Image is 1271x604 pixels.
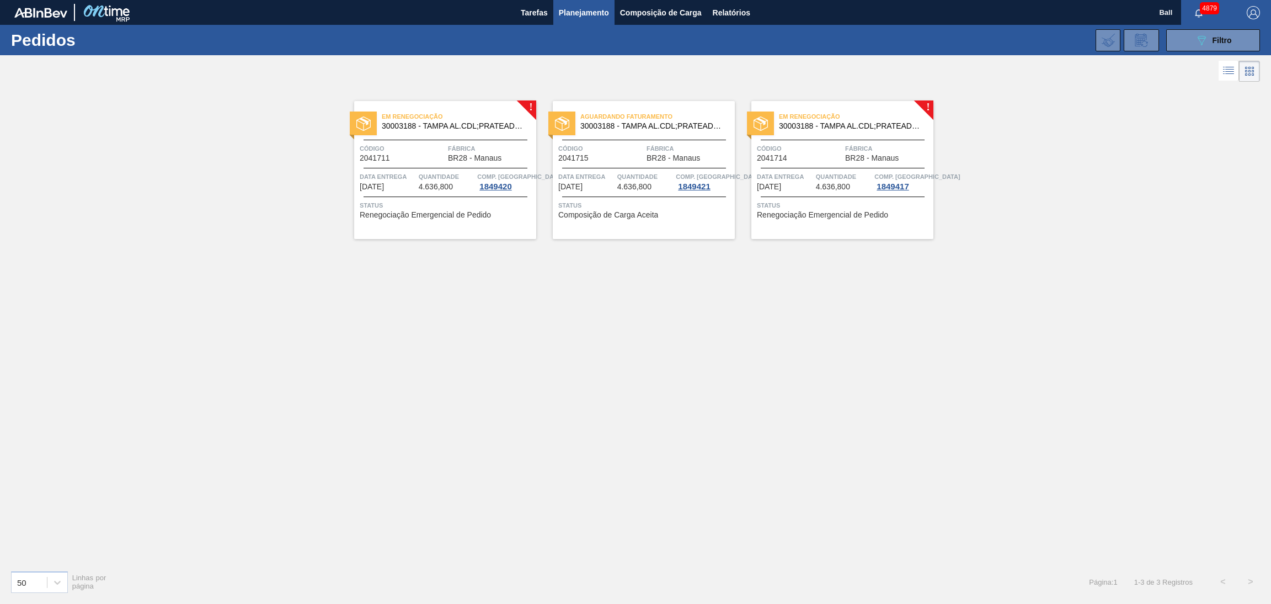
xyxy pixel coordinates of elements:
button: > [1237,568,1264,596]
span: Quantidade [617,171,674,182]
h1: Pedidos [11,34,180,46]
span: Em Renegociação [382,111,536,122]
div: Visão em Cards [1239,61,1260,82]
span: 2041714 [757,154,787,162]
div: 1849420 [477,182,514,191]
span: Composição de Carga [620,6,702,19]
div: 1849421 [676,182,712,191]
img: status [555,116,569,131]
span: Aguardando Faturamento [580,111,735,122]
span: 4.636,800 [419,183,453,191]
span: Status [360,200,533,211]
img: status [754,116,768,131]
span: Em Renegociação [779,111,933,122]
span: 4879 [1200,2,1219,14]
a: !statusEm Renegociação30003188 - TAMPA AL.CDL;PRATEADA;LATA-AUTOMATICA;Código2041714FábricaBR28 -... [735,101,933,239]
span: Data Entrega [757,171,813,182]
span: Comp. Carga [874,171,960,182]
span: Renegociação Emergencial de Pedido [757,211,888,219]
div: Importar Negociações dos Pedidos [1096,29,1120,51]
span: 08/10/2025 [360,183,384,191]
span: Data Entrega [360,171,416,182]
span: Data Entrega [558,171,615,182]
span: Página : 1 [1089,578,1117,586]
span: BR28 - Manaus [448,154,501,162]
span: Código [558,143,644,154]
span: 15/10/2025 [558,183,583,191]
span: Status [757,200,931,211]
span: Quantidade [816,171,872,182]
span: Tarefas [521,6,548,19]
button: < [1209,568,1237,596]
span: 30003188 - TAMPA AL.CDL;PRATEADA;LATA-AUTOMATICA; [779,122,925,130]
button: Filtro [1166,29,1260,51]
span: Quantidade [419,171,475,182]
a: Comp. [GEOGRAPHIC_DATA]1849417 [874,171,931,191]
span: Linhas por página [72,574,106,590]
div: 50 [17,577,26,587]
span: Código [360,143,445,154]
span: BR28 - Manaus [845,154,899,162]
span: 4.636,800 [816,183,850,191]
span: Fábrica [448,143,533,154]
span: Composição de Carga Aceita [558,211,658,219]
button: Notificações [1181,5,1216,20]
span: Fábrica [647,143,732,154]
span: BR28 - Manaus [647,154,700,162]
div: Solicitação de Revisão de Pedidos [1124,29,1159,51]
img: TNhmsLtSVTkK8tSr43FrP2fwEKptu5GPRR3wAAAABJRU5ErkJggg== [14,8,67,18]
a: !statusEm Renegociação30003188 - TAMPA AL.CDL;PRATEADA;LATA-AUTOMATICA;Código2041711FábricaBR28 -... [338,101,536,239]
span: Código [757,143,842,154]
div: Visão em Lista [1219,61,1239,82]
span: Status [558,200,732,211]
img: status [356,116,371,131]
a: statusAguardando Faturamento30003188 - TAMPA AL.CDL;PRATEADA;LATA-AUTOMATICA;Código2041715Fábrica... [536,101,735,239]
span: Filtro [1213,36,1232,45]
span: Planejamento [559,6,609,19]
span: 4.636,800 [617,183,651,191]
span: 30003188 - TAMPA AL.CDL;PRATEADA;LATA-AUTOMATICA; [580,122,726,130]
span: Fábrica [845,143,931,154]
span: 1 - 3 de 3 Registros [1134,578,1193,586]
img: Logout [1247,6,1260,19]
span: 2041715 [558,154,589,162]
span: Relatórios [713,6,750,19]
a: Comp. [GEOGRAPHIC_DATA]1849420 [477,171,533,191]
span: 2041711 [360,154,390,162]
span: 17/10/2025 [757,183,781,191]
span: Comp. Carga [676,171,761,182]
span: 30003188 - TAMPA AL.CDL;PRATEADA;LATA-AUTOMATICA; [382,122,527,130]
span: Comp. Carga [477,171,563,182]
span: Renegociação Emergencial de Pedido [360,211,491,219]
a: Comp. [GEOGRAPHIC_DATA]1849421 [676,171,732,191]
div: 1849417 [874,182,911,191]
